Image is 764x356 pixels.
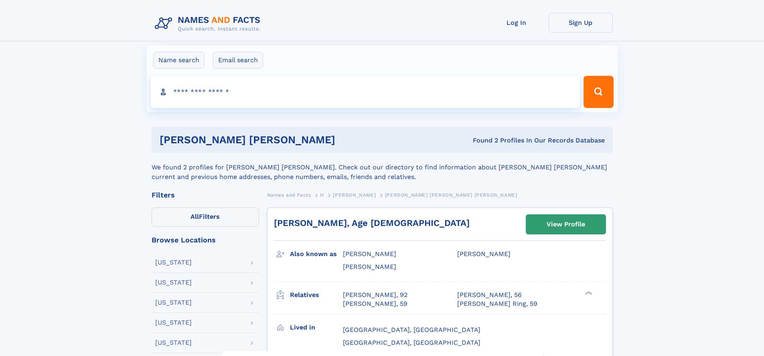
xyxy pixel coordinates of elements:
[583,290,593,295] div: ❯
[385,192,517,198] span: [PERSON_NAME] [PERSON_NAME] [PERSON_NAME]
[152,13,267,35] img: Logo Names and Facts
[190,213,199,220] span: All
[155,259,192,266] div: [US_STATE]
[160,135,404,145] h1: [PERSON_NAME] [PERSON_NAME]
[457,291,522,299] a: [PERSON_NAME], 56
[526,215,606,234] a: View Profile
[584,76,613,108] button: Search Button
[152,191,259,199] div: Filters
[155,279,192,286] div: [US_STATE]
[274,218,470,228] a: [PERSON_NAME], Age [DEMOGRAPHIC_DATA]
[290,321,343,334] h3: Lived in
[404,136,605,145] div: Found 2 Profiles In Our Records Database
[547,215,585,234] div: View Profile
[320,190,324,200] a: H
[151,76,580,108] input: search input
[152,207,259,227] label: Filters
[549,13,613,33] a: Sign Up
[484,13,549,33] a: Log In
[343,339,480,346] span: [GEOGRAPHIC_DATA], [GEOGRAPHIC_DATA]
[457,250,511,258] span: [PERSON_NAME]
[343,299,407,308] a: [PERSON_NAME], 59
[343,250,396,258] span: [PERSON_NAME]
[320,192,324,198] span: H
[155,319,192,326] div: [US_STATE]
[343,326,480,334] span: [GEOGRAPHIC_DATA], [GEOGRAPHIC_DATA]
[457,299,537,308] a: [PERSON_NAME] Ring, 59
[343,263,396,271] span: [PERSON_NAME]
[152,153,613,182] div: We found 2 profiles for [PERSON_NAME] [PERSON_NAME]. Check out our directory to find information ...
[155,340,192,346] div: [US_STATE]
[333,190,376,200] a: [PERSON_NAME]
[333,192,376,198] span: [PERSON_NAME]
[267,190,311,200] a: Names and Facts
[152,236,259,244] div: Browse Locations
[213,52,263,69] label: Email search
[290,288,343,302] h3: Relatives
[290,247,343,261] h3: Also known as
[155,299,192,306] div: [US_STATE]
[153,52,205,69] label: Name search
[343,291,407,299] a: [PERSON_NAME], 92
